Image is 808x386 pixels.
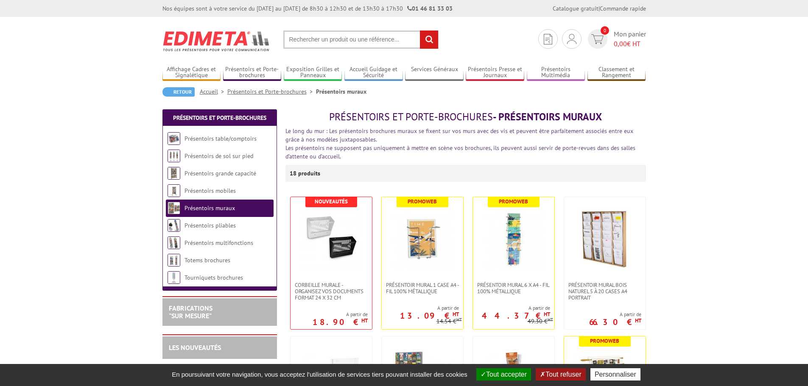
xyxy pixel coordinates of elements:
[284,66,342,80] a: Exposition Grilles et Panneaux
[162,4,453,13] div: Nos équipes sont à votre service du [DATE] au [DATE] de 8h30 à 12h30 et de 13h30 à 17h30
[291,282,372,301] a: Corbeille Murale - Organisez vos documents format 24 x 32 cm
[436,318,462,325] p: 14.54 €
[568,282,641,301] span: Présentoir Mural Bois naturel 5 à 20 cases A4 Portrait
[553,5,598,12] a: Catalogue gratuit
[536,368,585,380] button: Tout refuser
[473,282,554,294] a: Présentoir mural 6 x A4 - Fil 100% métallique
[302,210,361,269] img: Corbeille Murale - Organisez vos documents format 24 x 32 cm
[564,282,646,301] a: Présentoir Mural Bois naturel 5 à 20 cases A4 Portrait
[456,317,462,322] sup: HT
[185,204,235,212] a: Présentoirs muraux
[408,198,437,205] b: Promoweb
[477,282,550,294] span: Présentoir mural 6 x A4 - Fil 100% métallique
[168,202,180,214] img: Présentoirs muraux
[185,239,253,247] a: Présentoirs multifonctions
[200,88,227,95] a: Accueil
[635,317,641,324] sup: HT
[553,4,646,13] div: |
[614,29,646,49] span: Mon panier
[382,282,463,294] a: Présentoir mural 1 case A4 - Fil 100% métallique
[400,313,459,318] p: 13.09 €
[169,343,221,352] a: LES NOUVEAUTÉS
[283,31,439,49] input: Rechercher un produit ou une référence...
[590,337,619,344] b: Promoweb
[185,187,236,194] a: Présentoirs mobiles
[295,282,368,301] span: Corbeille Murale - Organisez vos documents format 24 x 32 cm
[361,317,368,324] sup: HT
[168,271,180,284] img: Tourniquets brochures
[223,66,282,80] a: Présentoirs et Porte-brochures
[614,39,627,48] span: 0,00
[473,305,550,311] span: A partir de
[169,304,212,320] a: FABRICATIONS"Sur Mesure"
[185,222,236,229] a: Présentoirs pliables
[168,371,472,378] span: En poursuivant votre navigation, vous acceptez l'utilisation de services tiers pouvant installer ...
[285,144,635,160] font: Les présentoirs ne supposent pas uniquement à mettre en scène vos brochures, ils peuvent aussi se...
[168,184,180,197] img: Présentoirs mobiles
[382,305,459,311] span: A partir de
[313,311,368,318] span: A partir de
[499,198,528,205] b: Promoweb
[162,87,195,97] a: Retour
[185,274,243,281] a: Tourniquets brochures
[185,169,256,177] a: Présentoirs grande capacité
[600,5,646,12] a: Commande rapide
[484,210,543,269] img: Présentoir mural 6 x A4 - Fil 100% métallique
[185,152,253,160] a: Présentoirs de sol sur pied
[393,210,452,269] img: Présentoir mural 1 case A4 - Fil 100% métallique
[316,87,366,96] li: Présentoirs muraux
[589,319,641,325] p: 66.30 €
[420,31,438,49] input: rechercher
[575,210,635,269] img: Présentoir Mural Bois naturel 5 à 20 cases A4 Portrait
[168,132,180,145] img: Présentoirs table/comptoirs
[482,313,550,318] p: 44.37 €
[290,165,322,182] p: 18 produits
[168,219,180,232] img: Présentoirs pliables
[344,66,403,80] a: Accueil Guidage et Sécurité
[453,311,459,318] sup: HT
[227,88,316,95] a: Présentoirs et Porte-brochures
[548,317,553,322] sup: HT
[168,167,180,180] img: Présentoirs grande capacité
[586,29,646,49] a: devis rapide 0 Mon panier 0,00€ HT
[528,318,553,325] p: 49.30 €
[587,66,646,80] a: Classement et Rangement
[614,39,646,49] span: € HT
[589,311,641,318] span: A partir de
[544,34,552,44] img: devis rapide
[405,66,464,80] a: Services Généraux
[407,5,453,12] strong: 01 46 81 33 03
[386,282,459,294] span: Présentoir mural 1 case A4 - Fil 100% métallique
[329,110,493,123] span: Présentoirs et Porte-brochures
[185,256,230,264] a: Totems brochures
[162,66,221,80] a: Affichage Cadres et Signalétique
[466,66,524,80] a: Présentoirs Presse et Journaux
[590,368,640,380] button: Personnaliser (fenêtre modale)
[162,25,271,57] img: Edimeta
[313,319,368,325] p: 18.90 €
[567,34,576,44] img: devis rapide
[168,150,180,162] img: Présentoirs de sol sur pied
[168,236,180,249] img: Présentoirs multifonctions
[168,254,180,267] img: Totems brochures
[476,368,531,380] button: Tout accepter
[285,111,646,122] h1: - Présentoirs muraux
[173,114,266,122] a: Présentoirs et Porte-brochures
[601,26,609,35] span: 0
[185,135,257,142] a: Présentoirs table/comptoirs
[285,127,633,143] font: Le long du mur : Les présentoirs brochures muraux se fixent sur vos murs avec des vis et peuvent ...
[527,66,585,80] a: Présentoirs Multimédia
[544,311,550,318] sup: HT
[315,198,348,205] b: Nouveautés
[591,34,604,44] img: devis rapide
